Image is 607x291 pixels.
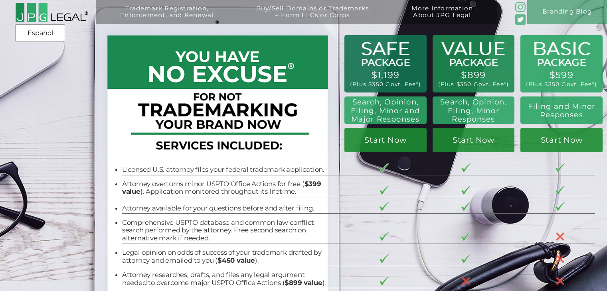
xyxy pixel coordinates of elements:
[122,166,327,174] li: Licensed U.S. attorney files your federal trademark application.
[344,128,426,152] a: Start Now
[556,202,565,211] img: checkmark-border-3.png
[461,163,471,172] img: checkmark-border-3.png
[15,2,88,22] img: 2016-logo-black-letters-3-r.png
[461,202,471,211] img: checkmark-border-3.png
[556,277,565,286] img: X-30-3.png
[461,254,471,263] img: checkmark-border-3.png
[380,232,389,241] img: checkmark-border-3.png
[556,232,565,241] img: X-30-3.png
[122,180,327,196] li: Attorney overturns minor USPTO Office Actions for free ( ). Application monitored throughout its ...
[520,128,602,152] a: Start Now
[515,2,525,12] img: glyph-logo_May2016-green3-90.png
[380,163,389,172] img: checkmark-border-3.png
[122,204,327,212] li: Attorney available for your questions before and after filing.
[525,102,597,119] h2: Filing and Minor Responses
[217,256,255,264] b: $450 value
[433,128,514,152] a: Start Now
[102,5,232,29] a: Trademark Registration,Enforcement, and Renewal
[380,186,389,195] img: checkmark-border-3.png
[461,277,471,286] img: X-30-3.png
[515,14,525,24] img: Twitter_Social_Icon_Rounded_Square_Color-mid-green3-90.png
[393,5,491,29] a: More InformationAbout JPG Legal
[122,271,327,287] li: Attorney researches, drafts, and files any legal argument needed to overcome major USPTO Office A...
[122,180,321,196] b: $399 value
[238,5,387,29] a: Buy/Sell Domains or Trademarks– Form LLCs or Corps
[437,98,510,123] h2: Search, Opinion, Filing, Minor Responses
[556,186,565,195] img: checkmark-border-3.png
[122,249,327,265] li: Legal opinion on odds of success of your trademark drafted by attorney and emailed to you ( ).
[380,202,389,211] img: checkmark-border-3.png
[122,219,327,242] li: Comprehensive USPTO database and common law conflict search performed by the attorney. Free secon...
[18,26,63,40] a: Español
[380,277,389,285] img: checkmark-border-3.png
[348,98,423,123] h2: Search, Opinion, Filing, Minor and Major Responses
[285,279,322,287] b: $899 value
[461,232,471,241] img: checkmark-border-3.png
[380,254,389,263] img: checkmark-border-3.png
[461,186,471,195] img: checkmark-border-3.png
[556,163,565,172] img: checkmark-border-3.png
[556,254,565,263] img: X-30-3.png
